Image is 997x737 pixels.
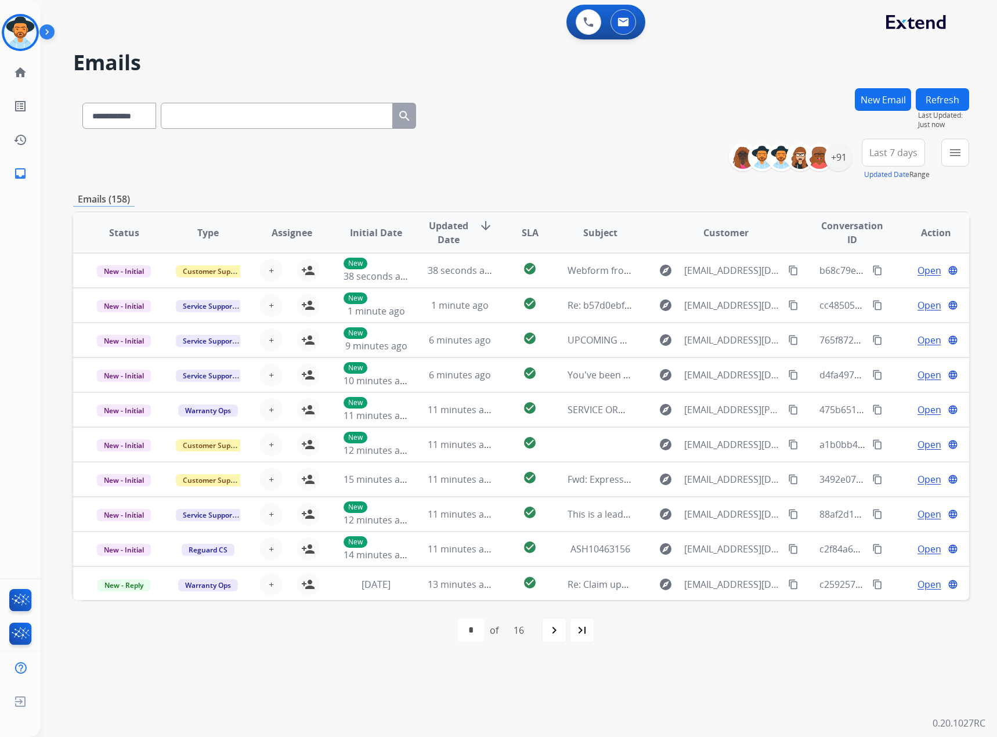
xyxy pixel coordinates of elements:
mat-icon: person_add [301,472,315,486]
p: New [344,397,367,409]
mat-icon: language [948,439,958,450]
span: SERVICE ORDER 1298408933 - [PERSON_NAME] [568,403,770,416]
span: 38 seconds ago [344,270,411,283]
span: Customer Support [176,265,251,277]
button: Refresh [916,88,969,111]
mat-icon: explore [659,298,673,312]
span: Warranty Ops [178,404,238,417]
span: New - Initial [97,439,151,451]
span: Customer Support [176,439,251,451]
mat-icon: check_circle [523,401,537,415]
span: New - Initial [97,509,151,521]
span: 6 minutes ago [429,368,491,381]
span: Re: Claim update [568,578,641,591]
mat-icon: check_circle [523,471,537,485]
mat-icon: explore [659,438,673,451]
mat-icon: language [948,370,958,380]
span: 11 minutes ago [428,543,495,555]
span: 765f872e-0f6e-4e97-8569-702d1e4d60cd [819,334,995,346]
mat-icon: language [948,509,958,519]
mat-icon: language [948,404,958,415]
button: Last 7 days [862,139,925,167]
span: Subject [583,226,617,240]
mat-icon: check_circle [523,505,537,519]
mat-icon: content_copy [872,404,883,415]
span: Fwd: Express Toyota Parts: Order #4423 Placed [568,473,773,486]
button: + [259,503,283,526]
span: Customer [703,226,749,240]
mat-icon: menu [948,146,962,160]
span: 10 minutes ago [344,374,411,387]
span: + [269,263,274,277]
mat-icon: check_circle [523,331,537,345]
span: 38 seconds ago [428,264,496,277]
div: +91 [825,143,852,171]
mat-icon: arrow_downward [479,219,493,233]
mat-icon: language [948,544,958,554]
button: + [259,537,283,561]
span: Service Support [176,300,242,312]
mat-icon: check_circle [523,366,537,380]
span: Conversation ID [819,219,884,247]
span: 11 minutes ago [428,403,495,416]
span: [DATE] [362,578,391,591]
span: + [269,298,274,312]
span: + [269,333,274,347]
mat-icon: content_copy [788,370,799,380]
span: This is a lead from the Extend National Account page. [568,508,800,521]
span: You've been assigned a new service order: 03458491-8128-470b-9f8e-81c863df124b [568,368,930,381]
button: + [259,363,283,386]
span: + [269,403,274,417]
span: + [269,542,274,556]
mat-icon: navigate_next [547,623,561,637]
span: Open [917,403,941,417]
p: New [344,327,367,339]
mat-icon: content_copy [788,300,799,310]
span: 11 minutes ago [428,438,495,451]
h2: Emails [73,51,969,74]
mat-icon: explore [659,263,673,277]
mat-icon: explore [659,403,673,417]
mat-icon: check_circle [523,576,537,590]
span: [EMAIL_ADDRESS][PERSON_NAME][DOMAIN_NAME] [684,403,782,417]
span: UPCOMING REPAIR: Extend Customer [568,334,731,346]
span: Updated Date [428,219,469,247]
mat-icon: explore [659,368,673,382]
mat-icon: language [948,474,958,485]
span: [EMAIL_ADDRESS][DOMAIN_NAME] [684,333,782,347]
mat-icon: last_page [575,623,589,637]
mat-icon: explore [659,333,673,347]
span: 9 minutes ago [345,339,407,352]
button: + [259,398,283,421]
mat-icon: person_add [301,333,315,347]
span: Range [864,169,930,179]
p: New [344,536,367,548]
span: New - Initial [97,370,151,382]
span: Open [917,577,941,591]
mat-icon: list_alt [13,99,27,113]
mat-icon: content_copy [788,474,799,485]
span: Open [917,438,941,451]
button: + [259,468,283,491]
mat-icon: person_add [301,298,315,312]
th: Action [885,212,969,253]
span: New - Initial [97,300,151,312]
mat-icon: history [13,133,27,147]
mat-icon: explore [659,472,673,486]
span: Customer Support [176,474,251,486]
mat-icon: content_copy [872,265,883,276]
mat-icon: person_add [301,403,315,417]
span: Open [917,368,941,382]
span: New - Reply [97,579,150,591]
mat-icon: language [948,335,958,345]
span: Status [109,226,139,240]
mat-icon: content_copy [872,370,883,380]
span: Service Support [176,335,242,347]
button: Updated Date [864,170,909,179]
span: Webform from [EMAIL_ADDRESS][DOMAIN_NAME] on [DATE] [568,264,830,277]
div: of [490,623,499,637]
span: Service Support [176,509,242,521]
p: 0.20.1027RC [933,716,985,730]
span: [EMAIL_ADDRESS][DOMAIN_NAME] [684,577,782,591]
span: cc485053-138d-474a-a98a-f16211cd6df0 [819,299,994,312]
